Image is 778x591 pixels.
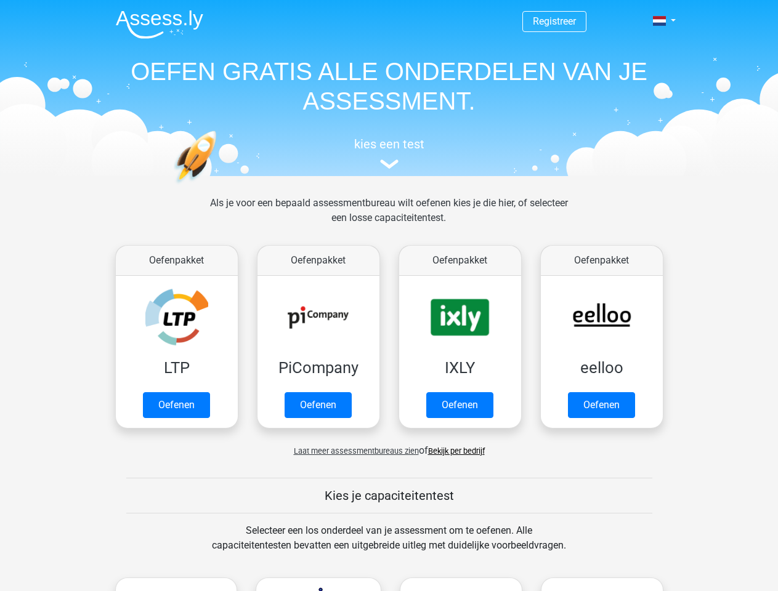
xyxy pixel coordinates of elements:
[200,523,578,568] div: Selecteer een los onderdeel van je assessment om te oefenen. Alle capaciteitentesten bevatten een...
[285,392,352,418] a: Oefenen
[106,57,673,116] h1: OEFEN GRATIS ALLE ONDERDELEN VAN JE ASSESSMENT.
[294,446,419,456] span: Laat meer assessmentbureaus zien
[126,488,652,503] h5: Kies je capaciteitentest
[106,137,673,169] a: kies een test
[200,196,578,240] div: Als je voor een bepaald assessmentbureau wilt oefenen kies je die hier, of selecteer een losse ca...
[174,131,264,242] img: oefenen
[568,392,635,418] a: Oefenen
[143,392,210,418] a: Oefenen
[426,392,493,418] a: Oefenen
[106,433,673,458] div: of
[380,159,399,169] img: assessment
[533,15,576,27] a: Registreer
[116,10,203,39] img: Assessly
[106,137,673,151] h5: kies een test
[428,446,485,456] a: Bekijk per bedrijf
